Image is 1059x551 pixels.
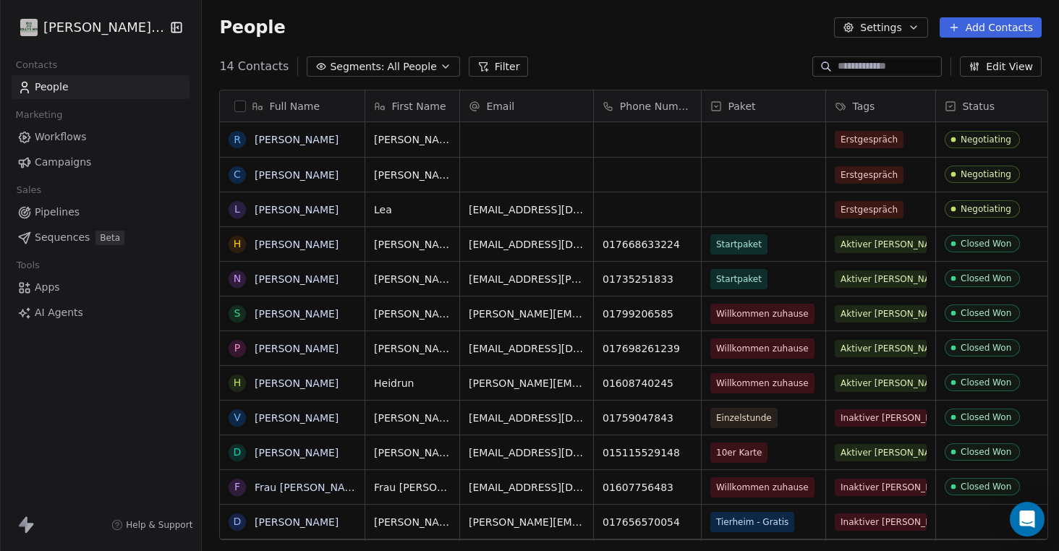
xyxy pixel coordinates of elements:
[374,376,451,390] span: Heidrun
[834,17,927,38] button: Settings
[255,343,339,354] a: [PERSON_NAME]
[234,306,241,321] div: S
[255,239,339,250] a: [PERSON_NAME]
[10,179,48,201] span: Sales
[12,226,190,249] a: SequencesBeta
[835,479,927,496] span: Inaktiver [PERSON_NAME]
[374,272,451,286] span: [PERSON_NAME]
[255,516,339,528] a: [PERSON_NAME]
[234,479,240,495] div: F
[374,480,451,495] span: Frau [PERSON_NAME]
[95,231,124,245] span: Beta
[469,307,584,321] span: [PERSON_NAME][EMAIL_ADDRESS][PERSON_NAME][DOMAIN_NAME]
[469,237,584,252] span: [EMAIL_ADDRESS][DOMAIN_NAME]
[374,168,451,182] span: [PERSON_NAME]
[255,169,339,181] a: [PERSON_NAME]
[469,515,584,529] span: [PERSON_NAME][EMAIL_ADDRESS][DOMAIN_NAME]
[716,480,809,495] span: Willkommen zuhause
[12,200,190,224] a: Pipelines
[835,375,927,392] span: Aktiver [PERSON_NAME]
[460,90,593,121] div: Email
[234,202,240,217] div: L
[330,59,384,74] span: Segments:
[220,122,365,541] div: grid
[35,280,60,295] span: Apps
[35,230,90,245] span: Sequences
[961,169,1011,179] div: Negotiating
[35,155,91,170] span: Campaigns
[255,482,451,493] a: Frau [PERSON_NAME] [PERSON_NAME]
[852,99,875,114] span: Tags
[603,272,692,286] span: 01735251833
[486,99,514,114] span: Email
[374,237,451,252] span: [PERSON_NAME]
[603,411,692,425] span: 01759047843
[374,202,451,217] span: Lea
[219,58,289,75] span: 14 Contacts
[835,131,903,148] span: Erstgespräch
[35,129,87,145] span: Workflows
[594,90,701,121] div: Phone Number
[961,273,1011,283] div: Closed Won
[469,341,584,356] span: [EMAIL_ADDRESS][DOMAIN_NAME]
[716,376,809,390] span: Willkommen zuhause
[603,515,692,529] span: 017656570054
[835,513,927,531] span: Inaktiver [PERSON_NAME]
[716,272,762,286] span: Startpaket
[835,409,927,427] span: Inaktiver [PERSON_NAME]
[234,445,242,460] div: D
[960,56,1042,77] button: Edit View
[835,305,927,323] span: Aktiver [PERSON_NAME]
[269,99,320,114] span: Full Name
[835,444,927,461] span: Aktiver [PERSON_NAME]
[603,341,692,356] span: 017698261239
[374,411,451,425] span: [PERSON_NAME]
[374,515,451,529] span: [PERSON_NAME]
[255,377,339,389] a: [PERSON_NAME]
[1010,502,1045,537] div: Open Intercom Messenger
[469,445,584,460] span: [EMAIL_ADDRESS][DOMAIN_NAME]
[43,18,166,37] span: [PERSON_NAME]'s Way
[835,201,903,218] span: Erstgespräch
[716,307,809,321] span: Willkommen zuhause
[234,410,242,425] div: V
[469,411,584,425] span: [EMAIL_ADDRESS][DOMAIN_NAME]
[469,202,584,217] span: [EMAIL_ADDRESS][DOMAIN_NAME]
[20,19,38,36] img: Molly%20default%20logo.png
[961,239,1011,249] div: Closed Won
[716,411,772,425] span: Einzelstunde
[620,99,693,114] span: Phone Number
[716,341,809,356] span: Willkommen zuhause
[387,59,436,74] span: All People
[469,376,584,390] span: [PERSON_NAME][EMAIL_ADDRESS][DOMAIN_NAME]
[219,17,285,38] span: People
[716,237,762,252] span: Startpaket
[234,514,242,529] div: D
[961,308,1011,318] div: Closed Won
[255,412,339,424] a: [PERSON_NAME]
[728,99,755,114] span: Paket
[35,80,69,95] span: People
[234,167,242,182] div: C
[826,90,935,121] div: Tags
[234,375,242,390] div: H
[835,270,927,288] span: Aktiver [PERSON_NAME]
[469,480,584,495] span: [EMAIL_ADDRESS][DOMAIN_NAME]
[391,99,446,114] span: First Name
[961,412,1011,422] div: Closed Won
[9,54,64,76] span: Contacts
[835,236,927,253] span: Aktiver [PERSON_NAME]
[374,307,451,321] span: [PERSON_NAME]
[374,341,451,356] span: [PERSON_NAME]
[234,271,241,286] div: N
[12,150,190,174] a: Campaigns
[961,482,1011,492] div: Closed Won
[111,519,192,531] a: Help & Support
[603,480,692,495] span: 01607756483
[961,377,1011,388] div: Closed Won
[961,343,1011,353] div: Closed Won
[469,272,584,286] span: [EMAIL_ADDRESS][PERSON_NAME][DOMAIN_NAME]
[35,205,80,220] span: Pipelines
[365,90,459,121] div: First Name
[716,445,762,460] span: 10er Karte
